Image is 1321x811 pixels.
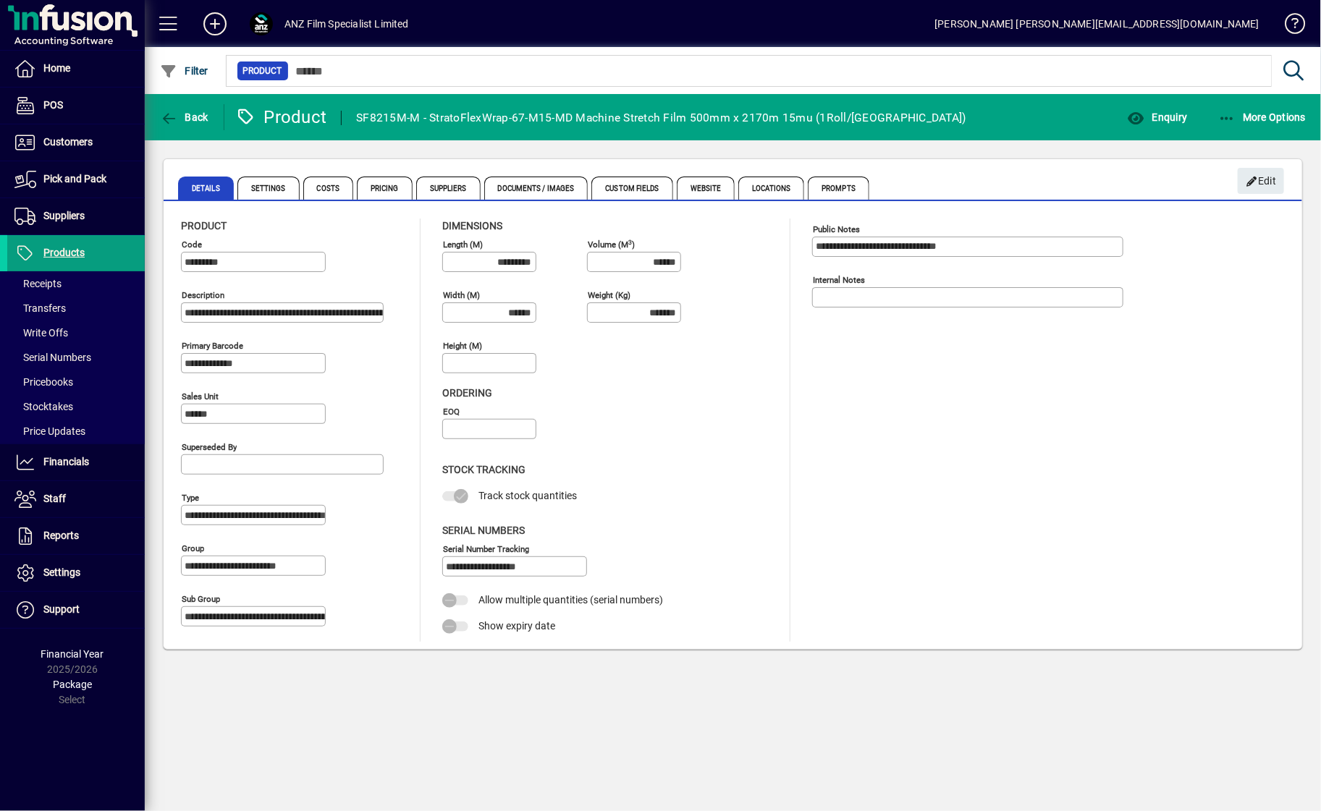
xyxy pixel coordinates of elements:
[182,493,199,503] mat-label: Type
[14,401,73,412] span: Stocktakes
[442,525,525,536] span: Serial Numbers
[7,320,145,345] a: Write Offs
[43,99,63,111] span: POS
[443,239,483,250] mat-label: Length (m)
[934,12,1259,35] div: [PERSON_NAME] [PERSON_NAME][EMAIL_ADDRESS][DOMAIN_NAME]
[628,238,632,245] sup: 3
[160,65,208,77] span: Filter
[443,341,482,351] mat-label: Height (m)
[7,88,145,124] a: POS
[478,620,555,632] span: Show expiry date
[243,64,282,78] span: Product
[357,177,413,200] span: Pricing
[588,239,635,250] mat-label: Volume (m )
[43,210,85,221] span: Suppliers
[1123,104,1191,130] button: Enquiry
[478,490,577,501] span: Track stock quantities
[7,296,145,320] a: Transfers
[43,530,79,541] span: Reports
[160,111,208,123] span: Back
[588,290,630,300] mat-label: Weight (Kg)
[43,493,66,504] span: Staff
[7,161,145,198] a: Pick and Pack
[7,555,145,591] a: Settings
[1238,168,1284,194] button: Edit
[182,341,243,351] mat-label: Primary barcode
[591,177,672,200] span: Custom Fields
[235,106,327,129] div: Product
[7,444,145,480] a: Financials
[7,592,145,628] a: Support
[178,177,234,200] span: Details
[442,464,526,475] span: Stock Tracking
[1218,111,1307,123] span: More Options
[356,106,966,129] div: SF8215M-M - StratoFlexWrap-67-M15-MD Machine Stretch Film 500mm x 2170m 15mu (1Roll/[GEOGRAPHIC_D...
[7,370,145,394] a: Pricebooks
[237,177,300,200] span: Settings
[181,220,227,232] span: Product
[808,177,869,200] span: Prompts
[7,419,145,443] a: Price Updates
[443,543,529,553] mat-label: Serial Number tracking
[192,11,238,37] button: Add
[303,177,354,200] span: Costs
[443,290,480,300] mat-label: Width (m)
[182,543,204,553] mat-label: Group
[813,275,865,285] mat-label: Internal Notes
[43,603,80,615] span: Support
[238,11,284,37] button: Profile
[442,220,502,232] span: Dimensions
[7,518,145,554] a: Reports
[7,124,145,161] a: Customers
[14,352,91,363] span: Serial Numbers
[182,442,237,452] mat-label: Superseded by
[813,224,860,234] mat-label: Public Notes
[43,456,89,467] span: Financials
[14,302,66,314] span: Transfers
[43,566,80,578] span: Settings
[1127,111,1187,123] span: Enquiry
[7,481,145,517] a: Staff
[416,177,481,200] span: Suppliers
[182,391,219,402] mat-label: Sales unit
[14,425,85,437] span: Price Updates
[1246,169,1277,193] span: Edit
[43,173,106,184] span: Pick and Pack
[182,290,224,300] mat-label: Description
[41,648,104,660] span: Financial Year
[43,247,85,258] span: Products
[14,327,68,339] span: Write Offs
[1215,104,1310,130] button: More Options
[182,594,220,604] mat-label: Sub group
[738,177,804,200] span: Locations
[284,12,409,35] div: ANZ Film Specialist Limited
[443,407,460,417] mat-label: EOQ
[7,271,145,296] a: Receipts
[442,387,492,399] span: Ordering
[677,177,735,200] span: Website
[7,394,145,419] a: Stocktakes
[156,58,212,84] button: Filter
[53,679,92,690] span: Package
[7,345,145,370] a: Serial Numbers
[182,239,202,250] mat-label: Code
[1274,3,1303,50] a: Knowledge Base
[156,104,212,130] button: Back
[484,177,588,200] span: Documents / Images
[14,376,73,388] span: Pricebooks
[43,62,70,74] span: Home
[14,278,62,289] span: Receipts
[145,104,224,130] app-page-header-button: Back
[7,51,145,87] a: Home
[478,594,663,606] span: Allow multiple quantities (serial numbers)
[7,198,145,234] a: Suppliers
[43,136,93,148] span: Customers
